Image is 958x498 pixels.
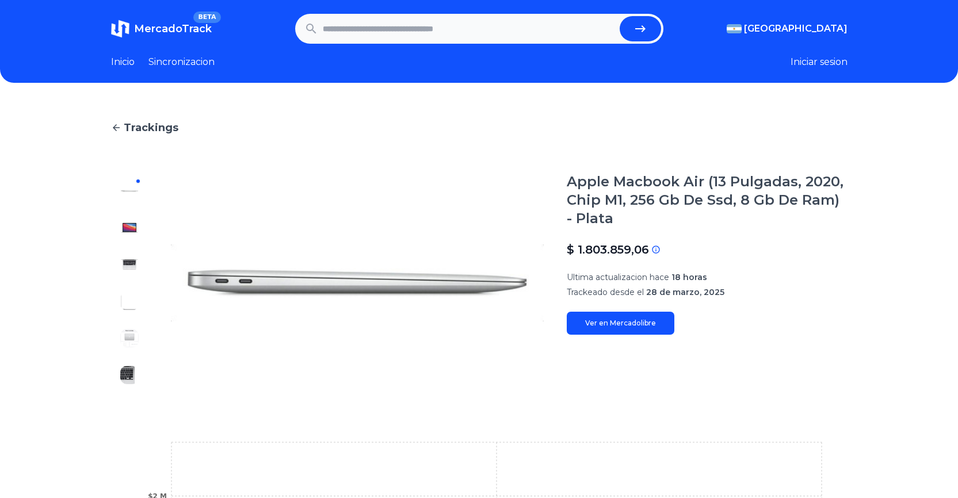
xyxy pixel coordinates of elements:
[193,12,220,23] span: BETA
[791,55,848,69] button: Iniciar sesion
[111,55,135,69] a: Inicio
[727,22,848,36] button: [GEOGRAPHIC_DATA]
[111,20,129,38] img: MercadoTrack
[134,22,212,35] span: MercadoTrack
[120,219,139,237] img: Apple Macbook Air (13 Pulgadas, 2020, Chip M1, 256 Gb De Ssd, 8 Gb De Ram) - Plata
[148,55,215,69] a: Sincronizacion
[120,329,139,347] img: Apple Macbook Air (13 Pulgadas, 2020, Chip M1, 256 Gb De Ssd, 8 Gb De Ram) - Plata
[567,312,674,335] a: Ver en Mercadolibre
[727,24,742,33] img: Argentina
[567,287,644,297] span: Trackeado desde el
[567,272,669,282] span: Ultima actualizacion hace
[120,366,139,384] img: Apple Macbook Air (13 Pulgadas, 2020, Chip M1, 256 Gb De Ssd, 8 Gb De Ram) - Plata
[171,173,544,393] img: Apple Macbook Air (13 Pulgadas, 2020, Chip M1, 256 Gb De Ssd, 8 Gb De Ram) - Plata
[120,182,139,200] img: Apple Macbook Air (13 Pulgadas, 2020, Chip M1, 256 Gb De Ssd, 8 Gb De Ram) - Plata
[646,287,724,297] span: 28 de marzo, 2025
[111,120,848,136] a: Trackings
[120,292,139,311] img: Apple Macbook Air (13 Pulgadas, 2020, Chip M1, 256 Gb De Ssd, 8 Gb De Ram) - Plata
[120,255,139,274] img: Apple Macbook Air (13 Pulgadas, 2020, Chip M1, 256 Gb De Ssd, 8 Gb De Ram) - Plata
[124,120,178,136] span: Trackings
[111,20,212,38] a: MercadoTrackBETA
[567,173,848,228] h1: Apple Macbook Air (13 Pulgadas, 2020, Chip M1, 256 Gb De Ssd, 8 Gb De Ram) - Plata
[744,22,848,36] span: [GEOGRAPHIC_DATA]
[671,272,707,282] span: 18 horas
[567,242,649,258] p: $ 1.803.859,06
